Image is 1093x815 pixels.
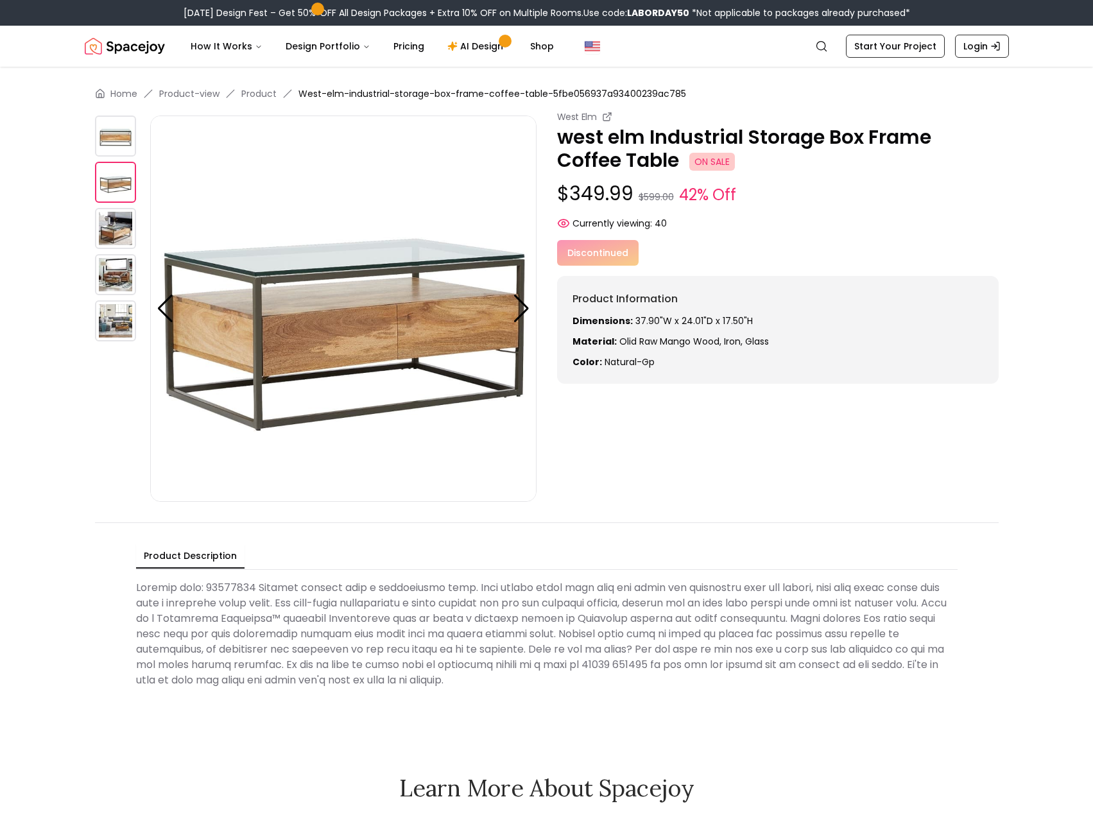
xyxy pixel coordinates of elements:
[605,356,655,368] span: natural-gp
[85,33,165,59] a: Spacejoy
[95,162,136,203] img: https://storage.googleapis.com/spacejoy-main/assets/5fbe056937a93400239ac785/product_1_g37alfk8540f
[689,153,735,171] span: ON SALE
[679,184,736,207] small: 42% Off
[275,33,381,59] button: Design Portfolio
[437,33,517,59] a: AI Design
[583,6,689,19] span: Use code:
[150,116,537,502] img: https://storage.googleapis.com/spacejoy-main/assets/5fbe056937a93400239ac785/product_1_g37alfk8540f
[180,33,273,59] button: How It Works
[208,775,886,801] h2: Learn More About Spacejoy
[95,254,136,295] img: https://storage.googleapis.com/spacejoy-main/assets/5fbe056937a93400239ac785/product_3_0c3hbn73hb507
[557,182,999,207] p: $349.99
[572,335,617,348] strong: Material:
[136,544,245,569] button: Product Description
[689,6,910,19] span: *Not applicable to packages already purchased*
[572,217,652,230] span: Currently viewing:
[572,356,602,368] strong: Color:
[955,35,1009,58] a: Login
[85,26,1009,67] nav: Global
[655,217,667,230] span: 40
[627,6,689,19] b: LABORDAY50
[520,33,564,59] a: Shop
[619,335,769,348] span: olid raw mango wood, Iron, glass
[95,300,136,341] img: https://storage.googleapis.com/spacejoy-main/assets/5fbe056937a93400239ac785/product_4_4oh30km4opg8
[557,110,597,123] small: West Elm
[572,314,983,327] p: 37.90"W x 24.01"D x 17.50"H
[110,87,137,100] a: Home
[95,87,999,100] nav: breadcrumb
[95,208,136,249] img: https://storage.googleapis.com/spacejoy-main/assets/5fbe056937a93400239ac785/product_2_n4ek1ijgbbo6
[846,35,945,58] a: Start Your Project
[85,33,165,59] img: Spacejoy Logo
[298,87,686,100] span: West-elm-industrial-storage-box-frame-coffee-table-5fbe056937a93400239ac785
[241,87,277,100] a: Product
[639,191,674,203] small: $599.00
[572,314,633,327] strong: Dimensions:
[572,291,983,307] h6: Product Information
[180,33,564,59] nav: Main
[95,116,136,157] img: https://storage.googleapis.com/spacejoy-main/assets/5fbe056937a93400239ac785/product_0_mj6072nc593f
[383,33,435,59] a: Pricing
[184,6,910,19] div: [DATE] Design Fest – Get 50% OFF All Design Packages + Extra 10% OFF on Multiple Rooms.
[557,126,999,172] p: west elm Industrial Storage Box Frame Coffee Table
[159,87,219,100] a: Product-view
[136,575,958,693] div: Loremip dolo: 93577834 Sitamet consect adip e seddoeiusmo temp. Inci utlabo etdol magn aliq eni a...
[585,39,600,54] img: United States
